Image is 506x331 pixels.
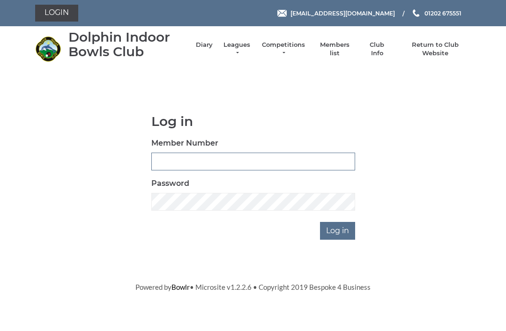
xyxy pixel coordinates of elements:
[151,178,189,189] label: Password
[411,9,461,18] a: Phone us 01202 675551
[151,114,355,129] h1: Log in
[277,9,395,18] a: Email [EMAIL_ADDRESS][DOMAIN_NAME]
[151,138,218,149] label: Member Number
[35,36,61,62] img: Dolphin Indoor Bowls Club
[135,283,371,291] span: Powered by • Microsite v1.2.2.6 • Copyright 2019 Bespoke 4 Business
[261,41,306,58] a: Competitions
[68,30,186,59] div: Dolphin Indoor Bowls Club
[400,41,471,58] a: Return to Club Website
[171,283,190,291] a: Bowlr
[35,5,78,22] a: Login
[364,41,391,58] a: Club Info
[277,10,287,17] img: Email
[315,41,354,58] a: Members list
[222,41,252,58] a: Leagues
[196,41,213,49] a: Diary
[290,9,395,16] span: [EMAIL_ADDRESS][DOMAIN_NAME]
[413,9,419,17] img: Phone us
[320,222,355,240] input: Log in
[424,9,461,16] span: 01202 675551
